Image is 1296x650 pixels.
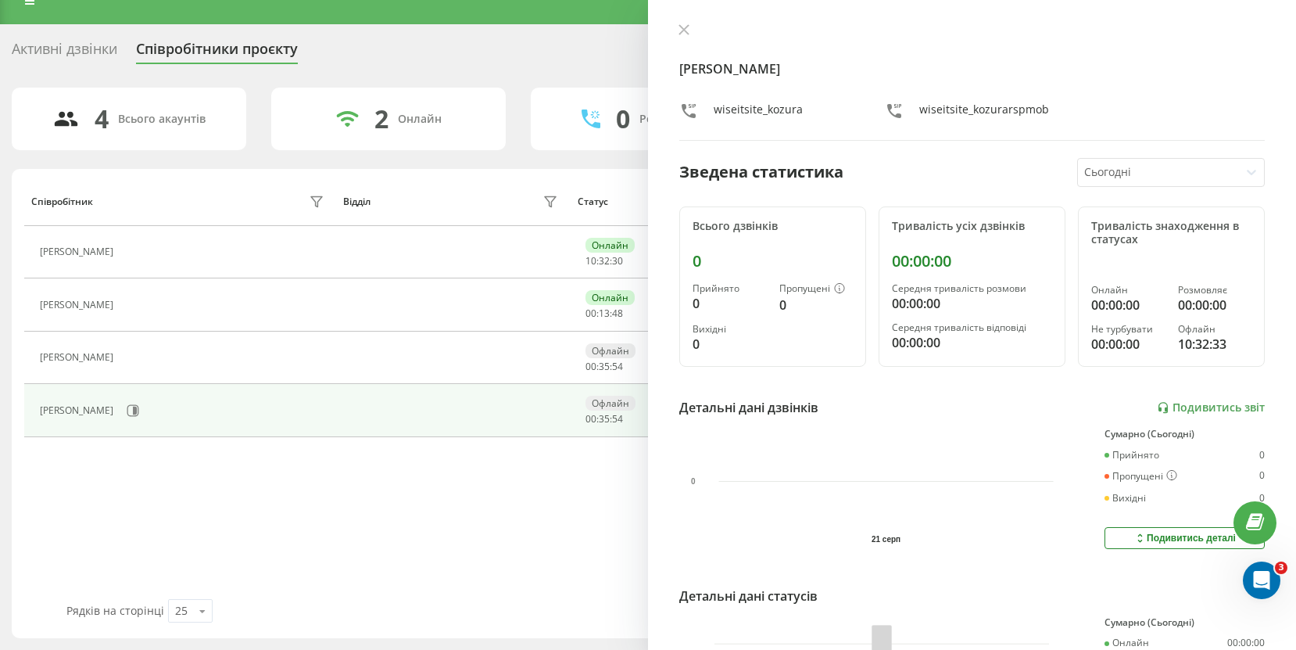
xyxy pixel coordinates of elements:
[892,283,1052,294] div: Середня тривалість розмови
[714,102,803,124] div: wiseitsite_kozura
[612,360,623,373] span: 54
[693,220,853,233] div: Всього дзвінків
[599,360,610,373] span: 35
[585,414,623,425] div: : :
[118,113,206,126] div: Всього акаунтів
[892,333,1052,352] div: 00:00:00
[1243,562,1280,599] iframe: Intercom live chat
[398,113,442,126] div: Онлайн
[693,294,767,313] div: 0
[1091,285,1165,296] div: Онлайн
[679,59,1265,78] h4: [PERSON_NAME]
[612,412,623,426] span: 54
[136,41,298,65] div: Співробітники проєкту
[374,104,388,134] div: 2
[693,252,853,271] div: 0
[779,283,854,296] div: Пропущені
[1259,470,1265,483] div: 0
[1104,637,1149,648] div: Онлайн
[1133,532,1236,544] div: Подивитись деталі
[1259,493,1265,504] div: 0
[1275,562,1287,574] span: 3
[639,113,715,126] div: Розмовляють
[1091,324,1165,335] div: Не турбувати
[599,307,610,320] span: 13
[578,196,608,207] div: Статус
[585,238,635,253] div: Онлайн
[585,254,596,268] span: 10
[779,296,854,314] div: 0
[1178,324,1252,335] div: Офлайн
[585,396,635,411] div: Офлайн
[693,324,767,335] div: Вихідні
[693,335,767,354] div: 0
[1157,401,1265,415] a: Подивитись звіт
[1091,335,1165,354] div: 00:00:00
[1104,450,1159,461] div: Прийнято
[343,196,371,207] div: Відділ
[612,254,623,268] span: 30
[693,283,767,294] div: Прийнято
[679,160,843,184] div: Зведена статистика
[599,254,610,268] span: 32
[691,477,696,486] text: 0
[616,104,630,134] div: 0
[585,307,596,320] span: 00
[1104,617,1265,628] div: Сумарно (Сьогодні)
[585,308,623,319] div: : :
[175,603,188,619] div: 25
[892,322,1052,333] div: Середня тривалість відповіді
[1178,285,1252,296] div: Розмовляє
[892,220,1052,233] div: Тривалість усіх дзвінків
[585,361,623,372] div: : :
[892,294,1052,313] div: 00:00:00
[1104,527,1265,549] button: Подивитись деталі
[1104,429,1265,440] div: Сумарно (Сьогодні)
[599,412,610,426] span: 35
[612,307,623,320] span: 48
[1091,220,1251,246] div: Тривалість знаходження в статусах
[585,360,596,373] span: 00
[585,290,635,305] div: Онлайн
[892,252,1052,271] div: 00:00:00
[679,398,818,417] div: Детальні дані дзвінків
[1178,335,1252,354] div: 10:32:33
[40,352,117,363] div: [PERSON_NAME]
[679,587,818,605] div: Детальні дані статусів
[1104,470,1177,483] div: Пропущені
[40,246,117,257] div: [PERSON_NAME]
[1227,637,1265,648] div: 00:00:00
[40,300,117,311] div: [PERSON_NAME]
[12,41,117,65] div: Активні дзвінки
[585,412,596,426] span: 00
[40,405,117,416] div: [PERSON_NAME]
[95,104,109,134] div: 4
[1178,296,1252,314] div: 00:00:00
[919,102,1049,124] div: wiseitsite_kozurarspmob
[585,343,635,358] div: Офлайн
[872,535,900,544] text: 21 серп
[585,256,623,267] div: : :
[1091,296,1165,314] div: 00:00:00
[66,603,164,618] span: Рядків на сторінці
[1259,450,1265,461] div: 0
[31,196,93,207] div: Співробітник
[1104,493,1146,504] div: Вихідні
